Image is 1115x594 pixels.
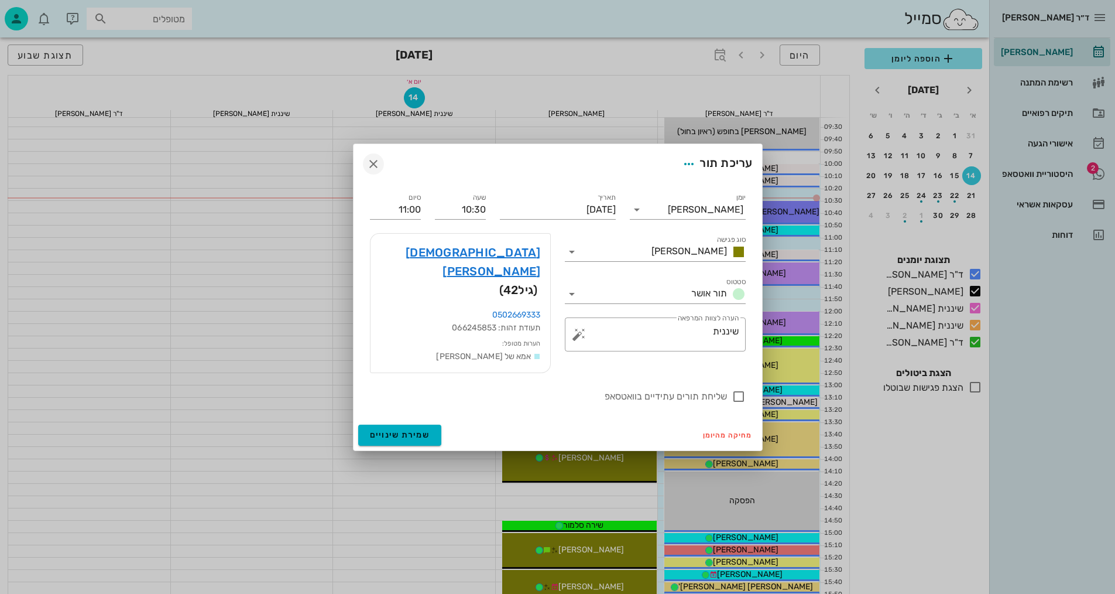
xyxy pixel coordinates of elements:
label: שעה [472,193,486,202]
span: [PERSON_NAME] [651,245,727,257]
span: (גיל ) [499,281,538,299]
span: מחיקה מהיומן [703,431,753,439]
a: [DEMOGRAPHIC_DATA][PERSON_NAME] [380,243,541,281]
label: סוג פגישה [716,235,746,244]
a: 0502669333 [492,310,541,320]
span: תור אושר [691,288,727,299]
label: תאריך [597,193,616,202]
div: [PERSON_NAME] [668,204,743,215]
button: מחיקה מהיומן [698,427,757,443]
div: יומן[PERSON_NAME] [630,200,746,219]
label: הערה לצוות המרפאה [677,314,738,323]
span: 42 [503,283,519,297]
div: סטטוסתור אושר [565,285,746,303]
label: שליחת תורים עתידיים בוואטסאפ [370,391,727,402]
label: יומן [736,193,746,202]
label: סטטוס [726,278,746,286]
small: הערות מטופל: [502,340,540,347]
div: עריכת תור [678,153,752,175]
div: תעודת זהות: 066245853 [380,322,541,334]
span: אמא של [PERSON_NAME] [436,351,531,361]
span: שמירת שינויים [370,430,430,440]
label: סיום [409,193,421,202]
button: שמירת שינויים [358,425,442,446]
